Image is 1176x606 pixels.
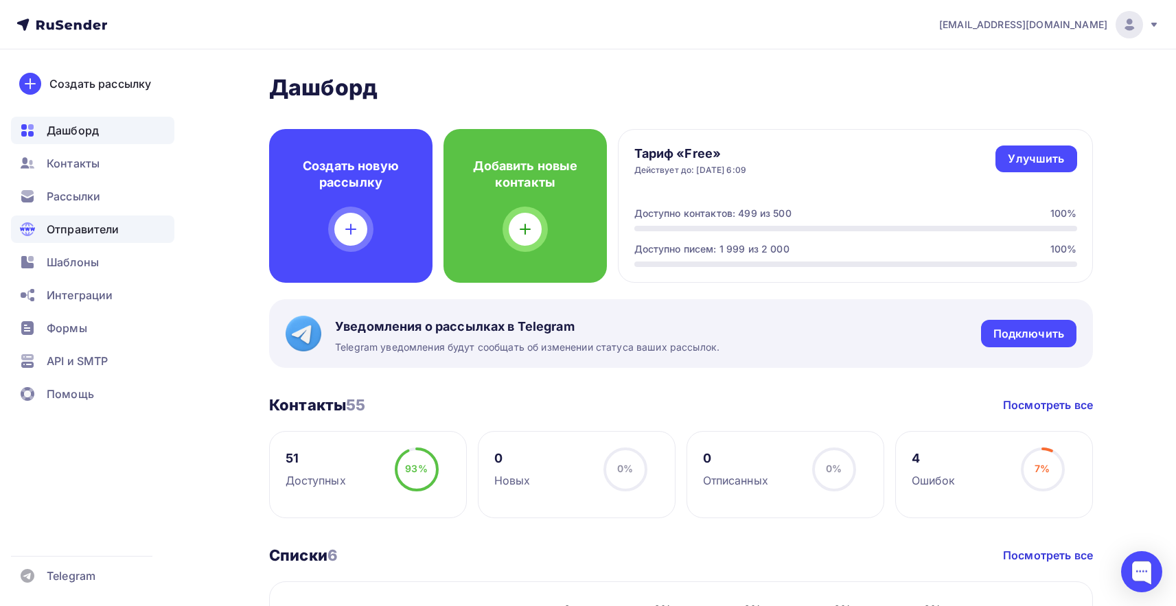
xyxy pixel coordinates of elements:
h2: Дашборд [269,74,1093,102]
div: 4 [912,450,956,467]
div: 51 [286,450,346,467]
div: Доступных [286,472,346,489]
a: Формы [11,314,174,342]
a: Шаблоны [11,248,174,276]
span: Telegram уведомления будут сообщать об изменении статуса ваших рассылок. [335,340,719,354]
h4: Тариф «Free» [634,145,747,162]
a: [EMAIL_ADDRESS][DOMAIN_NAME] [939,11,1160,38]
span: API и SMTP [47,353,108,369]
div: 0 [703,450,768,467]
div: 100% [1050,207,1077,220]
span: Контакты [47,155,100,172]
span: Отправители [47,221,119,237]
span: Шаблоны [47,254,99,270]
span: 6 [327,546,338,564]
h4: Добавить новые контакты [465,158,585,191]
span: 0% [617,463,633,474]
div: Доступно контактов: 499 из 500 [634,207,792,220]
h3: Контакты [269,395,365,415]
div: 100% [1050,242,1077,256]
div: Создать рассылку [49,75,151,92]
a: Дашборд [11,117,174,144]
span: Рассылки [47,188,100,205]
div: Подключить [993,326,1064,342]
div: Доступно писем: 1 999 из 2 000 [634,242,789,256]
span: Уведомления о рассылках в Telegram [335,318,719,335]
div: Улучшить [1008,151,1064,167]
div: Отписанных [703,472,768,489]
div: Действует до: [DATE] 6:09 [634,165,747,176]
span: 93% [405,463,427,474]
span: Интеграции [47,287,113,303]
div: 0 [494,450,531,467]
span: Формы [47,320,87,336]
div: Новых [494,472,531,489]
span: 7% [1035,463,1050,474]
span: 0% [826,463,842,474]
span: 55 [346,396,365,414]
span: [EMAIL_ADDRESS][DOMAIN_NAME] [939,18,1107,32]
a: Посмотреть все [1003,397,1093,413]
h4: Создать новую рассылку [291,158,411,191]
h3: Списки [269,546,338,565]
span: Telegram [47,568,95,584]
a: Рассылки [11,183,174,210]
span: Помощь [47,386,94,402]
span: Дашборд [47,122,99,139]
a: Контакты [11,150,174,177]
div: Ошибок [912,472,956,489]
a: Отправители [11,215,174,243]
a: Посмотреть все [1003,547,1093,563]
